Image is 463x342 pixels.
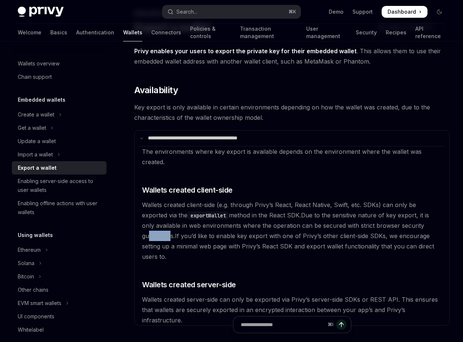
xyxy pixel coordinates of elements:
[386,24,406,41] a: Recipes
[134,46,450,67] span: . This allows them to use their embedded wallet address with another wallet client, such as MetaM...
[142,296,438,324] span: Wallets created server-side can only be exported via Privy’s server-side SDKs or REST API. This e...
[18,72,52,81] div: Chain support
[142,148,422,166] span: The environments where key export is available depends on the environment where the wallet was cr...
[76,24,114,41] a: Authentication
[18,272,34,281] div: Bitcoin
[12,121,107,135] button: Toggle Get a wallet section
[18,312,54,321] div: UI components
[12,297,107,310] button: Toggle EVM smart wallets section
[12,243,107,257] button: Toggle Ethereum section
[241,316,325,333] input: Ask a question...
[12,135,107,148] a: Update a wallet
[190,24,231,41] a: Policies & controls
[415,24,445,41] a: API reference
[288,9,296,15] span: ⌘ K
[18,110,54,119] div: Create a wallet
[12,70,107,84] a: Chain support
[18,150,53,159] div: Import a wallet
[18,285,48,294] div: Other chains
[18,199,102,217] div: Enabling offline actions with user wallets
[18,123,46,132] div: Get a wallet
[18,325,44,334] div: Whitelabel
[12,148,107,161] button: Toggle Import a wallet section
[162,5,301,18] button: Open search
[134,47,356,55] strong: Privy enables your users to export the private key for their embedded wallet
[433,6,445,18] button: Toggle dark mode
[18,177,102,194] div: Enabling server-side access to user wallets
[134,84,178,96] span: Availability
[388,8,416,16] span: Dashboard
[151,24,181,41] a: Connectors
[18,24,41,41] a: Welcome
[142,211,429,240] span: Due to the sensitive nature of key export, it is only available in web environments where the ope...
[12,108,107,121] button: Toggle Create a wallet section
[12,283,107,297] a: Other chains
[123,24,142,41] a: Wallets
[18,163,57,172] div: Export a wallet
[142,280,236,290] span: Wallets created server-side
[12,197,107,219] a: Enabling offline actions with user wallets
[18,246,41,254] div: Ethereum
[12,161,107,175] a: Export a wallet
[356,24,377,41] a: Security
[142,201,416,219] span: Wallets created client-side (e.g. through Privy’s React, React Native, Swift, etc. SDKs) can only...
[187,211,229,220] code: exportWallet
[18,259,34,268] div: Solana
[352,8,373,16] a: Support
[12,257,107,270] button: Toggle Solana section
[18,299,61,308] div: EVM smart wallets
[18,7,64,17] img: dark logo
[329,8,344,16] a: Demo
[382,6,427,18] a: Dashboard
[142,232,434,260] span: If you’d like to enable key export with one of Privy’s other client-side SDKs, we encourage setti...
[12,323,107,336] a: Whitelabel
[142,185,233,195] span: Wallets created client-side
[306,24,347,41] a: User management
[18,59,60,68] div: Wallets overview
[18,95,65,104] h5: Embedded wallets
[18,231,53,240] h5: Using wallets
[12,310,107,323] a: UI components
[50,24,67,41] a: Basics
[12,175,107,197] a: Enabling server-side access to user wallets
[176,7,197,16] div: Search...
[134,102,450,123] span: Key export is only available in certain environments depending on how the wallet was created, due...
[18,137,56,146] div: Update a wallet
[12,57,107,70] a: Wallets overview
[240,24,297,41] a: Transaction management
[12,270,107,283] button: Toggle Bitcoin section
[336,319,347,330] button: Send message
